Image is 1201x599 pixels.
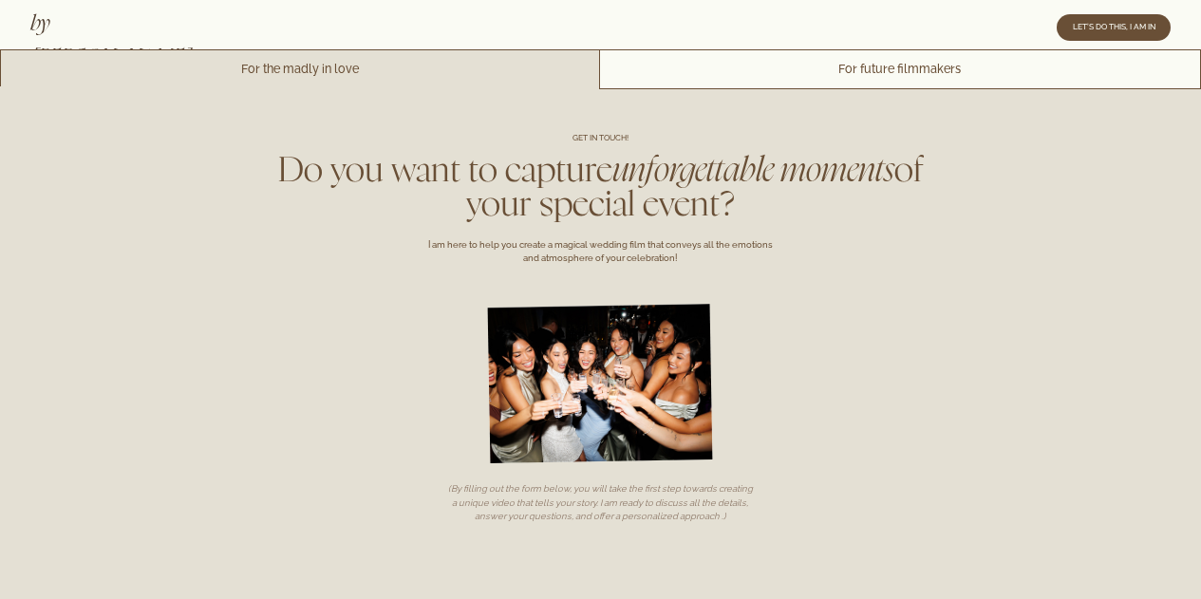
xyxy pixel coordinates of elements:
div: I am here to help you create a magical wedding film that conveys all the emotions and atmosphere ... [424,238,777,267]
div: Do you want to capture of your special event? [272,155,931,223]
em: (By filling out the form below, you will take the first step towards creating a unique video that... [448,483,753,522]
span: unforgettable moments [612,154,894,188]
a: For future filmmakers [597,49,1201,89]
a: LET’S DO THIS, I AM IN [1057,14,1171,41]
a: by [PERSON_NAME] [30,12,192,69]
div: GET IN TOUCH! [320,132,880,144]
